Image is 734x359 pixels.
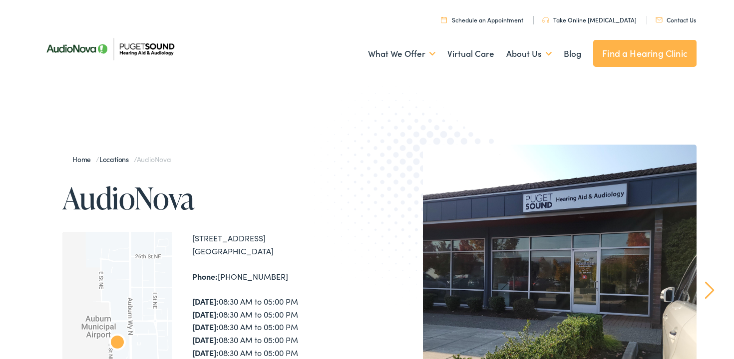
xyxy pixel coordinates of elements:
[368,35,435,72] a: What We Offer
[192,334,219,345] strong: [DATE]:
[192,309,219,320] strong: [DATE]:
[656,15,696,24] a: Contact Us
[506,35,552,72] a: About Us
[192,347,219,358] strong: [DATE]:
[72,154,96,164] a: Home
[137,154,171,164] span: AudioNova
[656,17,663,22] img: utility icon
[192,321,219,332] strong: [DATE]:
[192,232,367,257] div: [STREET_ADDRESS] [GEOGRAPHIC_DATA]
[192,271,218,282] strong: Phone:
[105,332,129,356] div: AudioNova
[441,15,523,24] a: Schedule an Appointment
[441,16,447,23] img: utility icon
[593,40,697,67] a: Find a Hearing Clinic
[542,17,549,23] img: utility icon
[705,281,715,299] a: Next
[192,296,219,307] strong: [DATE]:
[99,154,134,164] a: Locations
[192,270,367,283] div: [PHONE_NUMBER]
[447,35,494,72] a: Virtual Care
[62,181,367,214] h1: AudioNova
[542,15,637,24] a: Take Online [MEDICAL_DATA]
[72,154,171,164] span: / /
[564,35,581,72] a: Blog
